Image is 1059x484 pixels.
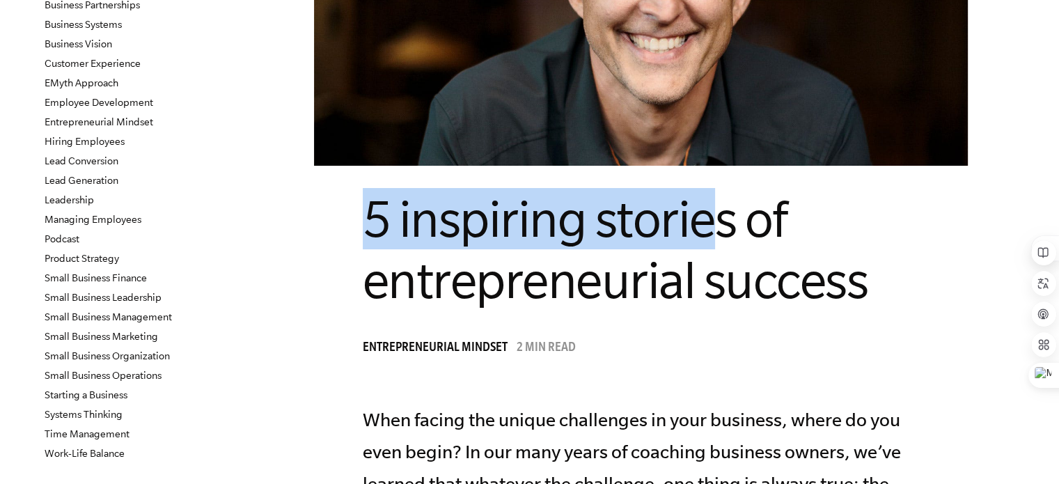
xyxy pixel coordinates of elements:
[45,77,118,88] a: EMyth Approach
[45,116,153,127] a: Entrepreneurial Mindset
[45,194,94,205] a: Leadership
[363,342,508,356] span: Entrepreneurial Mindset
[989,417,1059,484] iframe: Chat Widget
[45,253,119,264] a: Product Strategy
[45,272,147,283] a: Small Business Finance
[45,19,122,30] a: Business Systems
[45,409,123,420] a: Systems Thinking
[45,38,112,49] a: Business Vision
[45,311,172,322] a: Small Business Management
[989,417,1059,484] div: Widget de chat
[363,342,515,356] a: Entrepreneurial Mindset
[45,136,125,147] a: Hiring Employees
[45,214,141,225] a: Managing Employees
[45,350,170,361] a: Small Business Organization
[517,342,576,356] p: 2 min read
[45,331,158,342] a: Small Business Marketing
[45,175,118,186] a: Lead Generation
[363,190,868,309] span: 5 inspiring stories of entrepreneurial success
[45,58,141,69] a: Customer Experience
[45,155,118,166] a: Lead Conversion
[45,370,162,381] a: Small Business Operations
[45,448,125,459] a: Work-Life Balance
[45,233,79,244] a: Podcast
[45,428,130,439] a: Time Management
[45,292,162,303] a: Small Business Leadership
[45,389,127,400] a: Starting a Business
[45,97,153,108] a: Employee Development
